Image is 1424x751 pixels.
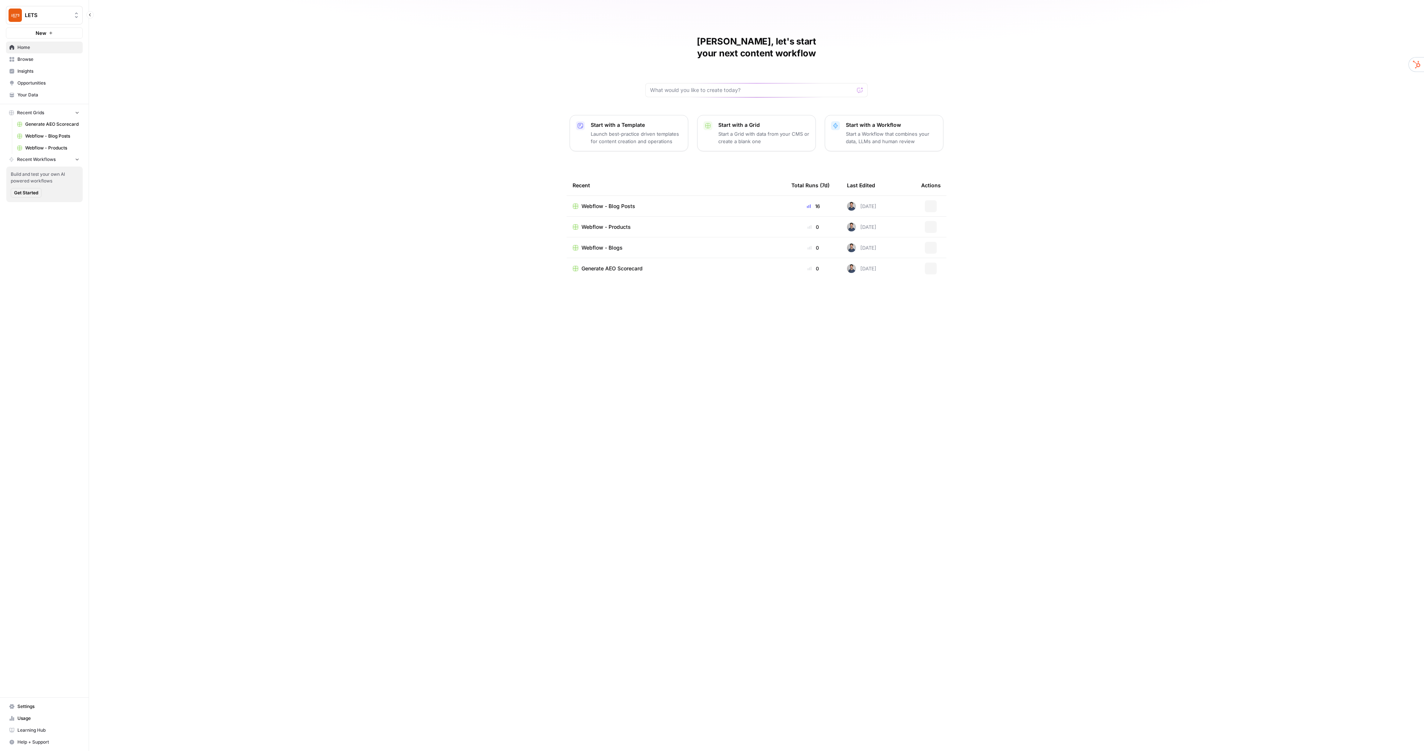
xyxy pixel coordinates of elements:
[9,9,22,22] img: LETS Logo
[6,77,83,89] a: Opportunities
[6,89,83,101] a: Your Data
[718,130,810,145] p: Start a Grid with data from your CMS or create a blank one
[697,115,816,151] button: Start with a GridStart a Grid with data from your CMS or create a blank one
[25,11,70,19] span: LETS
[6,154,83,165] button: Recent Workflows
[573,202,779,210] a: Webflow - Blog Posts
[581,223,631,231] span: Webflow - Products
[791,223,835,231] div: 0
[570,115,688,151] button: Start with a TemplateLaunch best-practice driven templates for content creation and operations
[581,244,623,251] span: Webflow - Blogs
[36,29,46,37] span: New
[650,86,854,94] input: What would you like to create today?
[17,44,79,51] span: Home
[847,223,876,231] div: [DATE]
[6,27,83,39] button: New
[17,92,79,98] span: Your Data
[6,53,83,65] a: Browse
[791,244,835,251] div: 0
[847,243,876,252] div: [DATE]
[6,65,83,77] a: Insights
[6,724,83,736] a: Learning Hub
[17,109,44,116] span: Recent Grids
[14,118,83,130] a: Generate AEO Scorecard
[791,175,830,195] div: Total Runs (7d)
[581,202,635,210] span: Webflow - Blog Posts
[645,36,868,59] h1: [PERSON_NAME], let's start your next content workflow
[791,265,835,272] div: 0
[25,133,79,139] span: Webflow - Blog Posts
[847,264,876,273] div: [DATE]
[846,130,937,145] p: Start a Workflow that combines your data, LLMs and human review
[6,736,83,748] button: Help + Support
[573,265,779,272] a: Generate AEO Scorecard
[921,175,941,195] div: Actions
[17,703,79,710] span: Settings
[17,739,79,745] span: Help + Support
[17,68,79,75] span: Insights
[14,190,38,196] span: Get Started
[14,142,83,154] a: Webflow - Products
[846,121,937,129] p: Start with a Workflow
[6,701,83,712] a: Settings
[25,121,79,128] span: Generate AEO Scorecard
[591,130,682,145] p: Launch best-practice driven templates for content creation and operations
[847,243,856,252] img: 5d1k13leg0nycxz2j92w4c5jfa9r
[847,202,876,211] div: [DATE]
[6,42,83,53] a: Home
[6,712,83,724] a: Usage
[573,175,779,195] div: Recent
[791,202,835,210] div: 16
[581,265,643,272] span: Generate AEO Scorecard
[847,175,875,195] div: Last Edited
[17,715,79,722] span: Usage
[825,115,943,151] button: Start with a WorkflowStart a Workflow that combines your data, LLMs and human review
[718,121,810,129] p: Start with a Grid
[17,56,79,63] span: Browse
[573,223,779,231] a: Webflow - Products
[6,6,83,24] button: Workspace: LETS
[847,264,856,273] img: 5d1k13leg0nycxz2j92w4c5jfa9r
[847,202,856,211] img: 5d1k13leg0nycxz2j92w4c5jfa9r
[17,156,56,163] span: Recent Workflows
[573,244,779,251] a: Webflow - Blogs
[17,80,79,86] span: Opportunities
[591,121,682,129] p: Start with a Template
[847,223,856,231] img: 5d1k13leg0nycxz2j92w4c5jfa9r
[11,188,42,198] button: Get Started
[25,145,79,151] span: Webflow - Products
[6,107,83,118] button: Recent Grids
[11,171,78,184] span: Build and test your own AI powered workflows
[14,130,83,142] a: Webflow - Blog Posts
[17,727,79,734] span: Learning Hub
